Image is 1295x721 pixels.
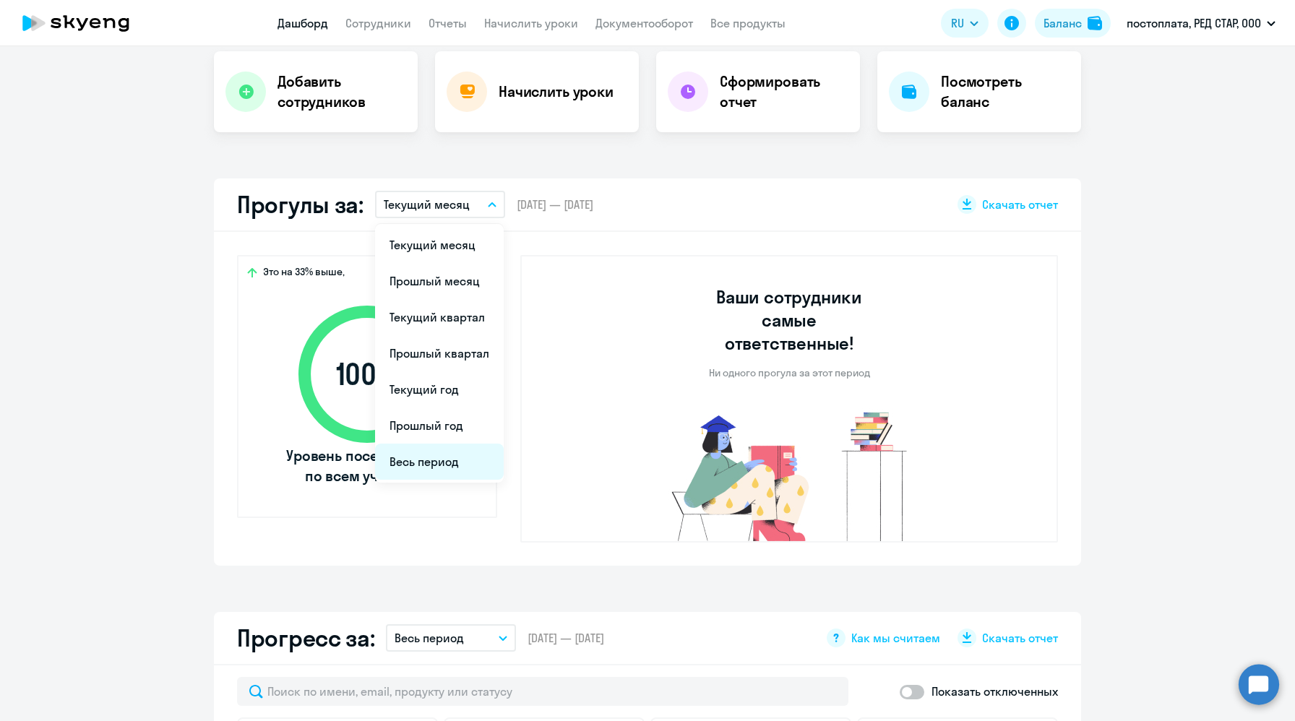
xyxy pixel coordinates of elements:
button: Балансbalance [1035,9,1111,38]
span: Скачать отчет [982,630,1058,646]
a: Документооборот [595,16,693,30]
span: Скачать отчет [982,197,1058,212]
a: Отчеты [429,16,467,30]
span: RU [951,14,964,32]
p: Весь период [395,629,464,647]
a: Дашборд [277,16,328,30]
h2: Прогресс за: [237,623,374,652]
button: RU [941,9,989,38]
span: Это на 33% выше, [263,265,345,282]
button: Текущий месяц [375,191,505,218]
button: Весь период [386,624,516,652]
img: balance [1088,16,1102,30]
span: [DATE] — [DATE] [528,630,604,646]
input: Поиск по имени, email, продукту или статусу [237,677,848,706]
span: [DATE] — [DATE] [517,197,593,212]
p: Текущий месяц [384,196,470,213]
a: Сотрудники [345,16,411,30]
p: Ни одного прогула за этот период [709,366,870,379]
h3: Ваши сотрудники самые ответственные! [697,285,882,355]
a: Все продукты [710,16,786,30]
h4: Добавить сотрудников [277,72,406,112]
span: Как мы считаем [851,630,940,646]
ul: RU [375,224,504,483]
a: Начислить уроки [484,16,578,30]
h4: Сформировать отчет [720,72,848,112]
button: постоплата, РЕД СТАР, ООО [1119,6,1283,40]
h4: Начислить уроки [499,82,614,102]
img: no-truants [645,408,934,541]
h4: Посмотреть баланс [941,72,1070,112]
span: 100 % [284,357,450,392]
h2: Прогулы за: [237,190,363,219]
p: Показать отключенных [932,683,1058,700]
div: Баланс [1044,14,1082,32]
span: Уровень посещаемости по всем ученикам [284,446,450,486]
p: постоплата, РЕД СТАР, ООО [1127,14,1261,32]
